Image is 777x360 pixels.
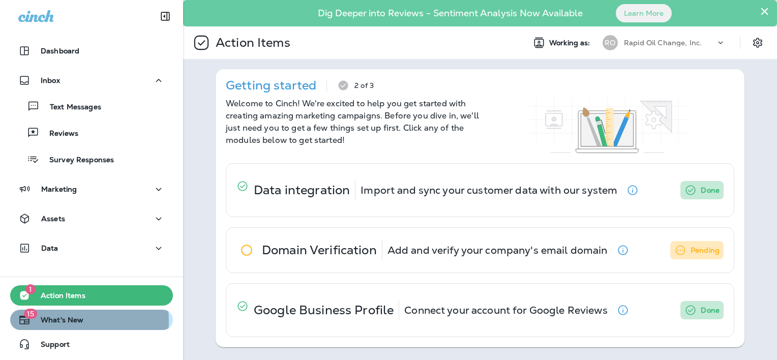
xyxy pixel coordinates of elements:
[603,35,618,50] div: RO
[10,285,173,306] button: 1Action Items
[701,304,720,316] p: Done
[41,215,65,223] p: Assets
[25,284,36,294] span: 1
[10,148,173,170] button: Survey Responses
[24,309,37,319] span: 15
[151,6,180,26] button: Collapse Sidebar
[10,122,173,143] button: Reviews
[10,70,173,91] button: Inbox
[39,129,78,139] p: Reviews
[254,186,350,194] p: Data integration
[10,238,173,258] button: Data
[31,340,70,352] span: Support
[10,310,173,330] button: 15What's New
[39,156,114,165] p: Survey Responses
[624,39,702,47] p: Rapid Oil Change, Inc.
[212,35,290,50] p: Action Items
[40,103,101,112] p: Text Messages
[760,3,769,19] button: Close
[616,4,672,22] button: Learn More
[254,306,394,314] p: Google Business Profile
[354,81,374,89] p: 2 of 3
[41,76,60,84] p: Inbox
[691,244,720,256] p: Pending
[549,39,592,47] span: Working as:
[226,98,480,146] p: Welcome to Cinch! We're excited to help you get started with creating amazing marketing campaigns...
[10,208,173,229] button: Assets
[701,184,720,196] p: Done
[31,291,85,304] span: Action Items
[262,246,377,254] p: Domain Verification
[387,246,608,254] p: Add and verify your company's email domain
[749,34,767,52] button: Settings
[226,81,316,89] p: Getting started
[10,179,173,199] button: Marketing
[404,306,607,314] p: Connect your account for Google Reviews
[10,334,173,354] button: Support
[10,41,173,61] button: Dashboard
[31,316,83,328] span: What's New
[288,12,612,15] p: Dig Deeper into Reviews - Sentiment Analysis Now Available
[10,96,173,117] button: Text Messages
[41,47,79,55] p: Dashboard
[41,244,58,252] p: Data
[41,185,77,193] p: Marketing
[361,186,617,194] p: Import and sync your customer data with our system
